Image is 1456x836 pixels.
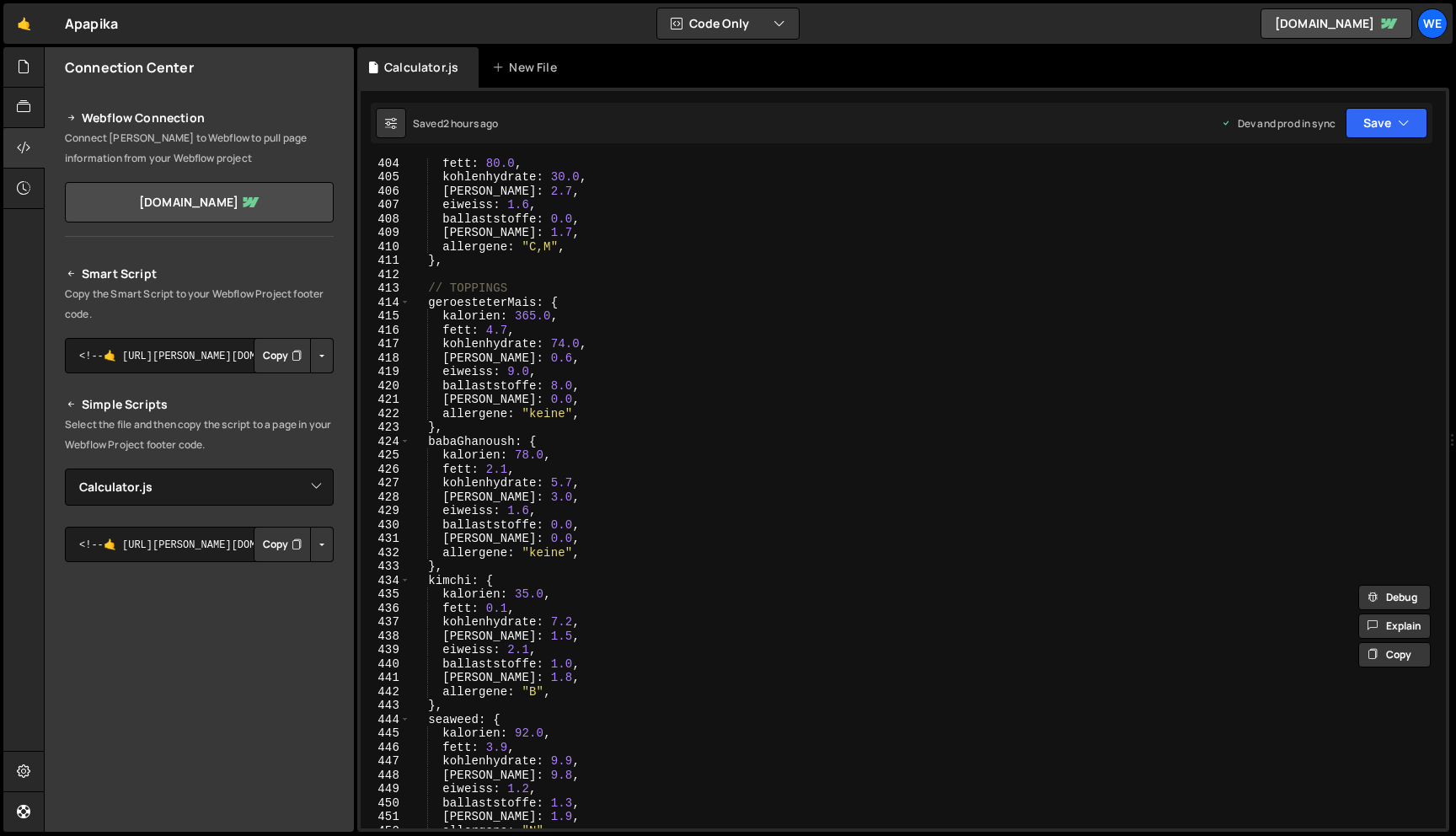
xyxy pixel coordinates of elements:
a: [DOMAIN_NAME] [65,182,334,222]
div: 445 [361,726,410,741]
button: Debug [1358,585,1431,610]
div: 424 [361,435,410,449]
div: 421 [361,393,410,407]
p: Copy the Smart Script to your Webflow Project footer code. [65,284,334,324]
div: 442 [361,685,410,699]
div: 420 [361,379,410,394]
div: 2 hours ago [443,116,499,131]
button: Save [1346,108,1427,138]
div: 444 [361,713,410,727]
div: 429 [361,504,410,518]
div: 451 [361,810,410,824]
div: 437 [361,615,410,630]
div: 450 [361,796,410,811]
div: 441 [361,671,410,685]
div: 433 [361,560,410,574]
div: 428 [361,490,410,505]
div: 438 [361,630,410,644]
div: 436 [361,602,410,616]
div: 431 [361,532,410,546]
div: 443 [361,699,410,713]
div: Calculator.js [384,59,458,76]
button: Explain [1358,614,1431,639]
div: 416 [361,324,410,338]
div: Dev and prod in sync [1221,116,1336,131]
div: New File [492,59,563,76]
div: 405 [361,170,410,185]
h2: Webflow Connection [65,108,334,128]
div: Apapika [65,13,118,34]
textarea: <!--🤙 [URL][PERSON_NAME][DOMAIN_NAME]> <script>document.addEventListener("DOMContentLoaded", func... [65,338,334,373]
div: 407 [361,198,410,212]
button: Copy [1358,642,1431,667]
div: 448 [361,769,410,783]
div: 449 [361,782,410,796]
div: 426 [361,463,410,477]
div: 413 [361,281,410,296]
h2: Smart Script [65,264,334,284]
p: Select the file and then copy the script to a page in your Webflow Project footer code. [65,415,334,455]
div: 415 [361,309,410,324]
div: 430 [361,518,410,533]
div: 422 [361,407,410,421]
a: We [1417,8,1448,39]
div: Saved [413,116,499,131]
div: 423 [361,421,410,435]
div: 409 [361,226,410,240]
div: 439 [361,643,410,657]
p: Connect [PERSON_NAME] to Webflow to pull page information from your Webflow project [65,128,334,169]
div: 434 [361,574,410,588]
div: 418 [361,351,410,366]
textarea: <!--🤙 [URL][PERSON_NAME][DOMAIN_NAME]> <script>document.addEventListener("DOMContentLoaded", func... [65,527,334,562]
div: 411 [361,254,410,268]
div: 447 [361,754,410,769]
h2: Connection Center [65,58,194,77]
button: Code Only [657,8,799,39]
div: 435 [361,587,410,602]
div: 412 [361,268,410,282]
div: 408 [361,212,410,227]
div: 406 [361,185,410,199]
div: 425 [361,448,410,463]
div: 410 [361,240,410,255]
a: [DOMAIN_NAME] [1261,8,1412,39]
iframe: YouTube video player [65,590,335,742]
h2: Simple Scripts [65,394,334,415]
div: 432 [361,546,410,560]
div: 414 [361,296,410,310]
div: 404 [361,157,410,171]
div: Button group with nested dropdown [254,527,334,562]
div: 446 [361,741,410,755]
div: 427 [361,476,410,490]
div: Button group with nested dropdown [254,338,334,373]
div: 419 [361,365,410,379]
div: 417 [361,337,410,351]
button: Copy [254,527,311,562]
button: Copy [254,338,311,373]
a: 🤙 [3,3,45,44]
div: 440 [361,657,410,672]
